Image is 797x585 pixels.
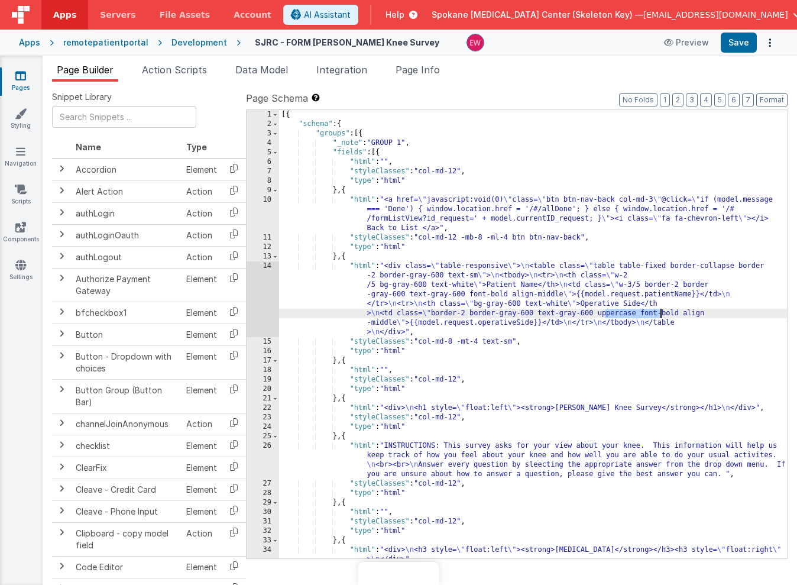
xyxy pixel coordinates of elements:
td: authLoginOauth [71,224,182,246]
div: 13 [247,252,279,261]
span: Action Scripts [142,64,207,76]
td: Button Group (Button Bar) [71,379,182,413]
div: 25 [247,432,279,441]
div: 5 [247,148,279,157]
div: 15 [247,337,279,347]
div: 20 [247,384,279,394]
button: AI Assistant [283,5,358,25]
div: Apps [19,37,40,49]
span: File Assets [160,9,210,21]
span: [EMAIL_ADDRESS][DOMAIN_NAME] [643,9,788,21]
td: authLogin [71,202,182,224]
div: 8 [247,176,279,186]
td: Action [182,202,222,224]
td: Clipboard - copy model field [71,522,182,556]
td: Action [182,180,222,202]
div: 24 [247,422,279,432]
button: 3 [686,93,698,106]
td: Action [182,224,222,246]
td: Element [182,268,222,302]
div: 31 [247,517,279,526]
input: Search Snippets ... [52,106,196,128]
div: 29 [247,498,279,508]
td: Action [182,246,222,268]
span: Help [385,9,404,21]
img: daf6185105a2932719d0487c37da19b1 [467,34,484,51]
div: 22 [247,403,279,413]
td: Element [182,345,222,379]
span: Spokane [MEDICAL_DATA] Center (Skeleton Key) — [432,9,643,21]
div: 17 [247,356,279,366]
div: 6 [247,157,279,167]
td: Element [182,324,222,345]
h4: SJRC - FORM [PERSON_NAME] Knee Survey [255,38,439,47]
td: Code Editor [71,556,182,578]
div: Development [171,37,227,49]
div: 26 [247,441,279,479]
td: Element [182,500,222,522]
button: 5 [714,93,725,106]
div: 18 [247,366,279,375]
div: remotepatientportal [63,37,148,49]
div: 4 [247,138,279,148]
td: Action [182,413,222,435]
td: Action [182,522,222,556]
td: Element [182,302,222,324]
div: 3 [247,129,279,138]
td: Authorize Payment Gateway [71,268,182,302]
td: bfcheckbox1 [71,302,182,324]
td: Button [71,324,182,345]
div: 21 [247,394,279,403]
td: authLogout [71,246,182,268]
div: 32 [247,526,279,536]
div: 28 [247,489,279,498]
div: 2 [247,119,279,129]
div: 33 [247,536,279,545]
div: 10 [247,195,279,233]
span: Page Builder [57,64,114,76]
td: ClearFix [71,457,182,479]
button: 4 [700,93,712,106]
button: 2 [672,93,683,106]
td: Element [182,457,222,479]
span: Data Model [235,64,288,76]
button: 6 [728,93,740,106]
td: Element [182,556,222,578]
span: AI Assistant [304,9,351,21]
span: Apps [53,9,76,21]
div: 30 [247,508,279,517]
td: Cleave - Phone Input [71,500,182,522]
div: 1 [247,110,279,119]
span: Snippet Library [52,91,112,103]
div: 12 [247,243,279,252]
div: 7 [247,167,279,176]
span: Page Info [396,64,440,76]
span: Servers [100,9,135,21]
div: 11 [247,233,279,243]
span: Name [76,142,101,152]
td: Element [182,159,222,181]
td: Alert Action [71,180,182,202]
button: Options [762,34,778,51]
td: Cleave - Credit Card [71,479,182,500]
td: Element [182,435,222,457]
td: Element [182,479,222,500]
div: 19 [247,375,279,384]
button: Preview [657,33,716,52]
div: 34 [247,545,279,564]
button: 1 [660,93,670,106]
td: checklist [71,435,182,457]
div: 27 [247,479,279,489]
td: Element [182,379,222,413]
div: 9 [247,186,279,195]
div: 23 [247,413,279,422]
span: Integration [316,64,367,76]
div: 14 [247,261,279,337]
td: channelJoinAnonymous [71,413,182,435]
button: Save [721,33,757,53]
button: 7 [742,93,754,106]
button: Format [756,93,788,106]
span: Page Schema [246,91,308,105]
td: Button - Dropdown with choices [71,345,182,379]
span: Type [186,142,207,152]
